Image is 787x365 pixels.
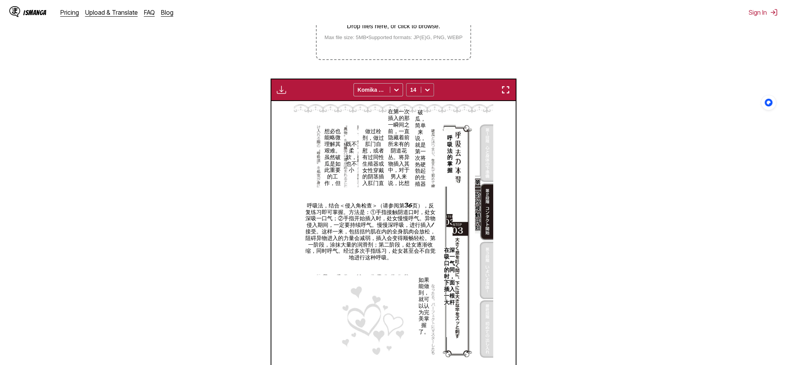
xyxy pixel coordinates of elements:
p: 既不柔软，也不小 [345,139,358,174]
p: 在深吸一口气的同时，下面插入一根大杆 [442,245,456,306]
p: 如果能做到，就可以认为完美掌握了。 [417,274,430,336]
img: Sign out [770,9,778,16]
p: 在第一次插入的那一瞬间之前，一直隐藏着前所未有的阴道花丛。将异物插入其中，对于男人来说，比想象（幻想）的还要残酷。 [385,106,412,207]
p: 做过栓剂，做过肛门自慰，或者有过同性生殖器或女性穿戴的阴茎插入肛门直 [360,126,387,187]
a: Pricing [60,9,79,16]
img: Download translated images [277,85,286,94]
img: Enter fullscreen [501,85,510,94]
p: 呼吸法，结合＜侵入角检查＞（请参阅第36页），反复练习即可掌握。方法是：①手指接触阴道口时，处女深吸一口气；②手指开始插入时，处女慢慢呼气。异物侵入期间，一定要持续呼气。慢慢深呼吸，进行插入/接... [303,200,437,262]
img: IsManga Logo [9,6,20,17]
a: FAQ [144,9,155,16]
p: 想必也能略微理解其艰难。虽然破瓜是如此重要的工作，但 [323,126,342,187]
p: 破瓜，简单来说，就是第一次将热硬勃起的生殖器插入阴道。 [411,107,430,207]
a: Upload & Translate [85,9,138,16]
small: Max file size: 5MB • Supported formats: JP(E)G, PNG, WEBP [318,34,469,40]
p: Drop files here, or click to browse. [318,23,469,30]
div: IsManga [23,9,46,16]
a: Blog [161,9,173,16]
p: 呼吸法的掌握 [444,132,456,175]
a: IsManga LogoIsManga [9,6,60,19]
p: 第二阶段 接触开始 [473,177,482,232]
button: Sign In [749,9,778,16]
